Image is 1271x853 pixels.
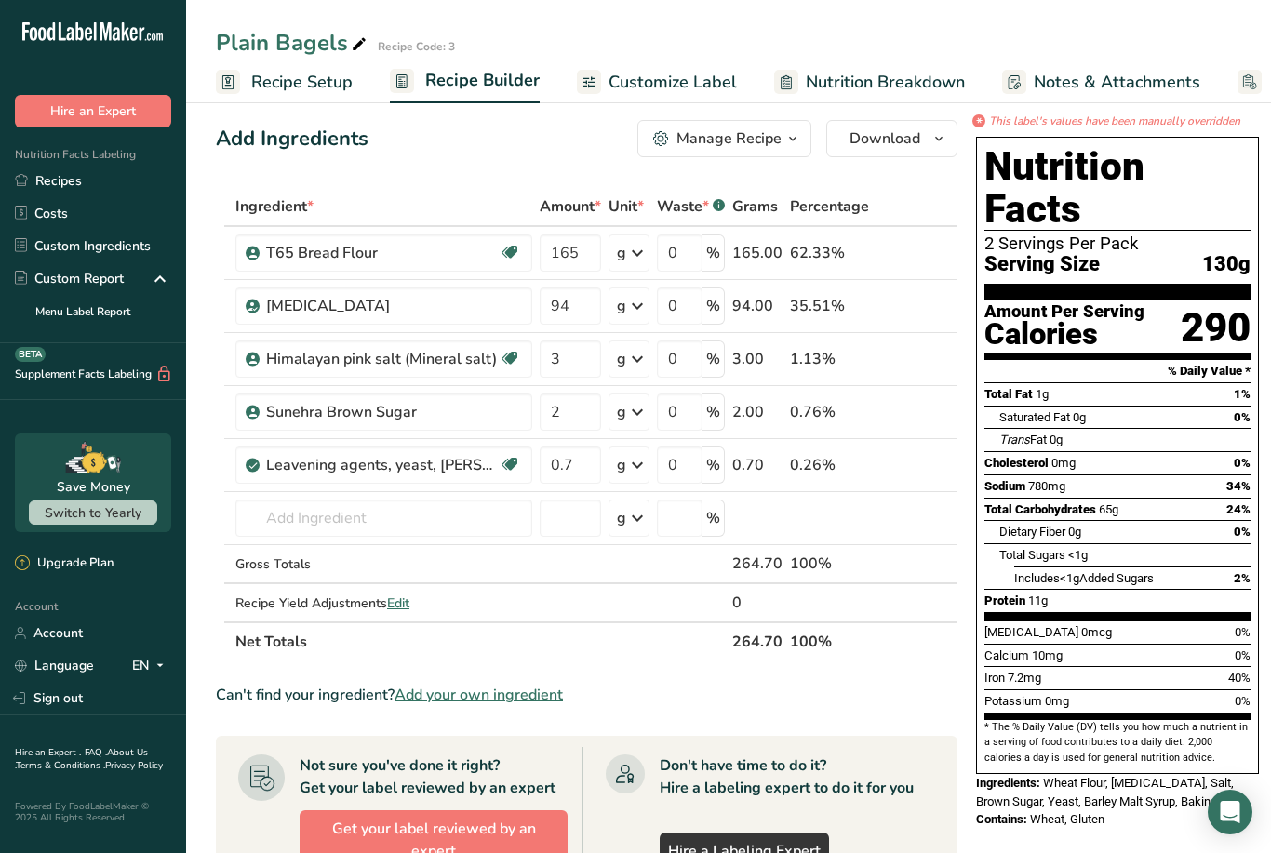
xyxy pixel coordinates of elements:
[266,454,499,476] div: Leavening agents, yeast, [PERSON_NAME], compressed
[1008,671,1041,685] span: 7.2mg
[984,694,1042,708] span: Potassium
[984,648,1029,662] span: Calcium
[232,621,729,660] th: Net Totals
[984,145,1251,231] h1: Nutrition Facts
[300,754,555,799] div: Not sure you've done it right? Get your label reviewed by an expert
[984,720,1251,766] section: * The % Daily Value (DV) tells you how much a nutrient in a serving of food contributes to a dail...
[45,504,141,522] span: Switch to Yearly
[216,684,957,706] div: Can't find your ingredient?
[790,401,869,423] div: 0.76%
[732,242,783,264] div: 165.00
[29,500,157,525] button: Switch to Yearly
[732,454,783,476] div: 0.70
[806,70,965,95] span: Nutrition Breakdown
[984,387,1033,401] span: Total Fat
[1226,479,1251,493] span: 34%
[1051,456,1076,470] span: 0mg
[660,754,914,799] div: Don't have time to do it? Hire a labeling expert to do it for you
[577,61,737,103] a: Customize Label
[15,347,46,362] div: BETA
[984,625,1078,639] span: [MEDICAL_DATA]
[1014,571,1154,585] span: Includes Added Sugars
[1202,253,1251,276] span: 130g
[1060,571,1079,585] span: <1g
[1234,571,1251,585] span: 2%
[378,38,455,55] div: Recipe Code: 3
[1228,671,1251,685] span: 40%
[999,410,1070,424] span: Saturated Fat
[1099,502,1118,516] span: 65g
[609,70,737,95] span: Customize Label
[235,195,314,218] span: Ingredient
[999,525,1065,539] span: Dietary Fiber
[617,295,626,317] div: g
[676,127,782,150] div: Manage Recipe
[732,401,783,423] div: 2.00
[266,242,499,264] div: T65 Bread Flour
[790,242,869,264] div: 62.33%
[617,454,626,476] div: g
[15,801,171,823] div: Powered By FoodLabelMaker © 2025 All Rights Reserved
[57,477,130,497] div: Save Money
[790,195,869,218] span: Percentage
[1181,303,1251,353] div: 290
[732,553,783,575] div: 264.70
[984,502,1096,516] span: Total Carbohydrates
[216,61,353,103] a: Recipe Setup
[984,253,1100,276] span: Serving Size
[16,759,105,772] a: Terms & Conditions .
[390,60,540,104] a: Recipe Builder
[1234,525,1251,539] span: 0%
[235,554,532,574] div: Gross Totals
[425,68,540,93] span: Recipe Builder
[999,433,1030,446] i: Trans
[1234,456,1251,470] span: 0%
[395,684,563,706] span: Add your own ingredient
[999,433,1047,446] span: Fat
[1045,694,1069,708] span: 0mg
[1050,433,1063,446] span: 0g
[132,655,171,677] div: EN
[984,234,1251,253] div: 2 Servings Per Pack
[1073,410,1086,424] span: 0g
[790,454,869,476] div: 0.26%
[1028,593,1048,607] span: 11g
[637,120,811,157] button: Manage Recipe
[85,746,107,759] a: FAQ .
[1002,61,1200,103] a: Notes & Attachments
[732,592,783,614] div: 0
[976,812,1027,826] span: Contains:
[235,500,532,537] input: Add Ingredient
[1081,625,1112,639] span: 0mcg
[617,348,626,370] div: g
[387,594,409,612] span: Edit
[1068,548,1088,562] span: <1g
[976,776,1246,808] span: Wheat Flour, [MEDICAL_DATA], Salt, Brown Sugar, Yeast, Barley Malt Syrup, Baking soda
[251,70,353,95] span: Recipe Setup
[15,269,124,288] div: Custom Report
[216,26,370,60] div: Plain Bagels
[1208,790,1252,834] div: Open Intercom Messenger
[617,507,626,529] div: g
[1226,502,1251,516] span: 24%
[1032,648,1063,662] span: 10mg
[984,303,1144,321] div: Amount Per Serving
[790,348,869,370] div: 1.13%
[732,195,778,218] span: Grams
[790,553,869,575] div: 100%
[266,401,499,423] div: Sunehra Brown Sugar
[729,621,786,660] th: 264.70
[15,554,114,573] div: Upgrade Plan
[999,548,1065,562] span: Total Sugars
[984,321,1144,348] div: Calories
[266,295,499,317] div: [MEDICAL_DATA]
[540,195,601,218] span: Amount
[732,295,783,317] div: 94.00
[790,295,869,317] div: 35.51%
[1034,70,1200,95] span: Notes & Attachments
[1068,525,1081,539] span: 0g
[1235,694,1251,708] span: 0%
[732,348,783,370] div: 3.00
[617,401,626,423] div: g
[984,671,1005,685] span: Iron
